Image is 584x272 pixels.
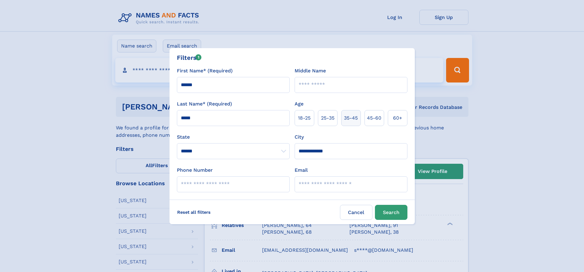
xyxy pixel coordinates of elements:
span: 45‑60 [367,114,381,122]
div: Filters [177,53,202,62]
label: Last Name* (Required) [177,100,232,108]
label: Phone Number [177,167,213,174]
label: Reset all filters [173,205,215,220]
label: City [295,133,304,141]
label: First Name* (Required) [177,67,233,75]
span: 35‑45 [344,114,358,122]
label: Age [295,100,303,108]
label: Middle Name [295,67,326,75]
span: 18‑25 [298,114,311,122]
span: 25‑35 [321,114,334,122]
label: Cancel [340,205,372,220]
label: Email [295,167,308,174]
button: Search [375,205,407,220]
span: 60+ [393,114,402,122]
label: State [177,133,290,141]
